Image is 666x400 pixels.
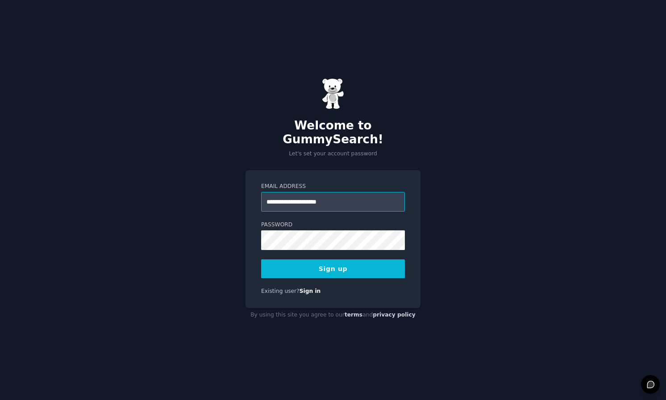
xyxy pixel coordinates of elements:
[261,221,405,229] label: Password
[261,183,405,191] label: Email Address
[261,288,300,294] span: Existing user?
[261,259,405,278] button: Sign up
[345,312,362,318] a: terms
[246,150,420,158] p: Let's set your account password
[246,308,420,322] div: By using this site you agree to our and
[322,78,344,109] img: Gummy Bear
[373,312,416,318] a: privacy policy
[300,288,321,294] a: Sign in
[246,119,420,147] h2: Welcome to GummySearch!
